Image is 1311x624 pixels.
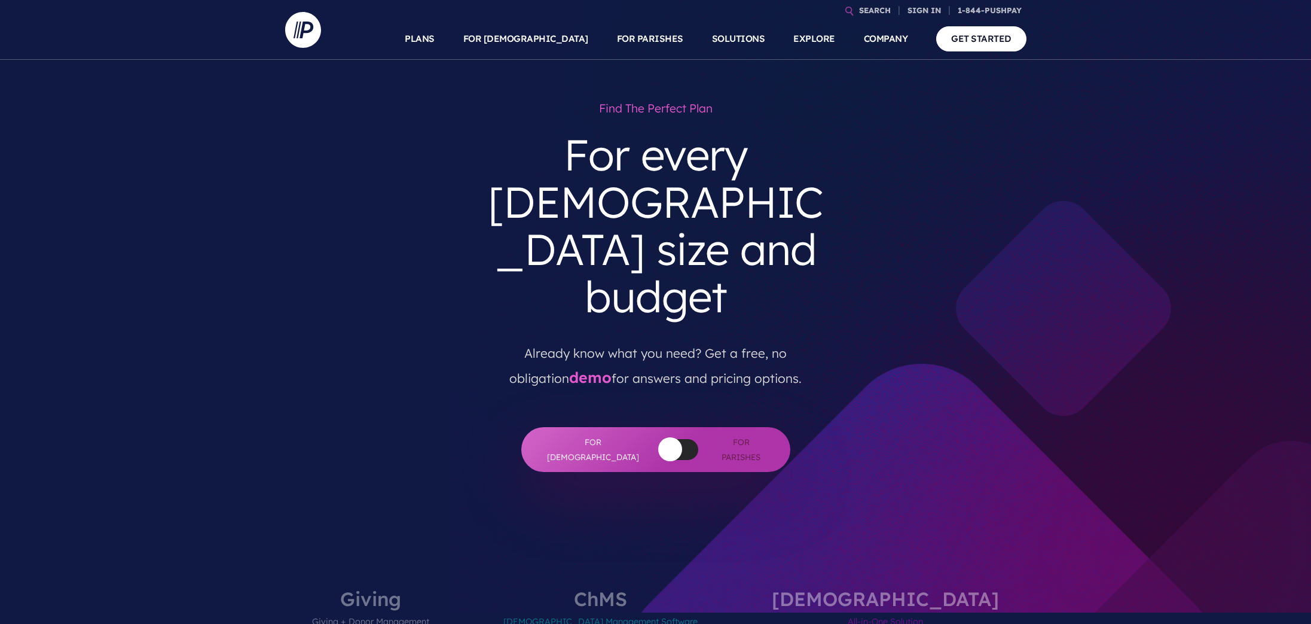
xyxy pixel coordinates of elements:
[405,18,435,60] a: PLANS
[475,96,836,121] h1: Find the perfect plan
[484,330,827,391] p: Already know what you need? Get a free, no obligation for answers and pricing options.
[712,18,765,60] a: SOLUTIONS
[716,435,766,464] span: For Parishes
[545,435,641,464] span: For [DEMOGRAPHIC_DATA]
[936,26,1026,51] a: GET STARTED
[793,18,835,60] a: EXPLORE
[463,18,588,60] a: FOR [DEMOGRAPHIC_DATA]
[864,18,908,60] a: COMPANY
[617,18,683,60] a: FOR PARISHES
[569,368,612,386] a: demo
[475,121,836,330] h3: For every [DEMOGRAPHIC_DATA] size and budget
